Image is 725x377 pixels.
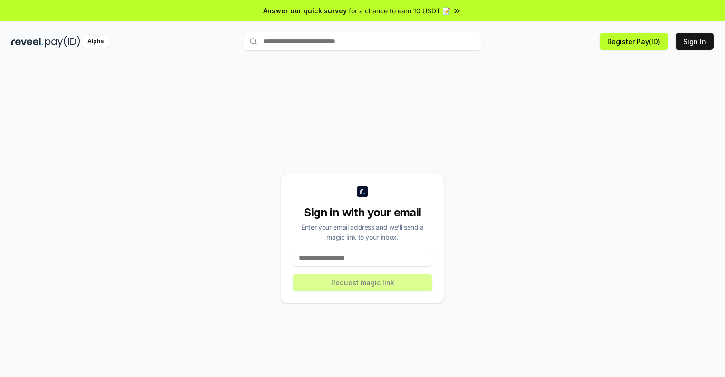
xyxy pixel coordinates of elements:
div: Sign in with your email [293,205,432,220]
span: Answer our quick survey [263,6,347,16]
div: Enter your email address and we’ll send a magic link to your inbox. [293,222,432,242]
button: Register Pay(ID) [600,33,668,50]
img: logo_small [357,186,368,197]
div: Alpha [82,36,109,48]
span: for a chance to earn 10 USDT 📝 [349,6,450,16]
img: pay_id [45,36,80,48]
button: Sign In [676,33,714,50]
img: reveel_dark [11,36,43,48]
